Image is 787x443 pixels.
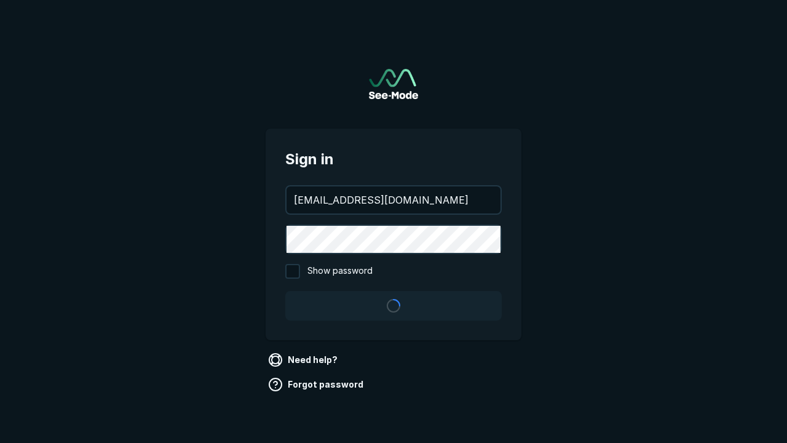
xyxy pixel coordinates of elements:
span: Sign in [285,148,502,170]
a: Go to sign in [369,69,418,99]
span: Show password [307,264,373,279]
a: Forgot password [266,375,368,394]
input: your@email.com [287,186,500,214]
a: Need help? [266,350,342,370]
img: See-Mode Logo [369,69,418,99]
